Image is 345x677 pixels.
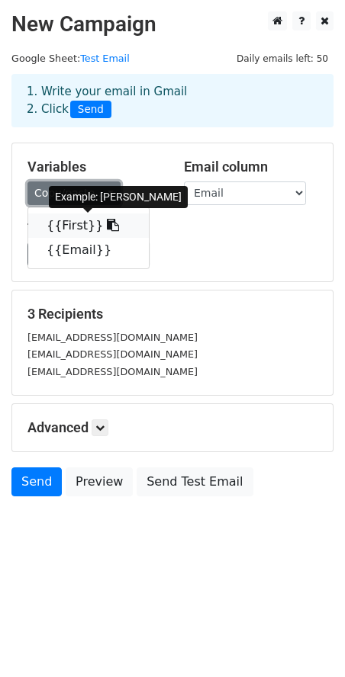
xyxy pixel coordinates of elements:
[66,467,133,496] a: Preview
[27,366,198,377] small: [EMAIL_ADDRESS][DOMAIN_NAME]
[27,306,318,322] h5: 3 Recipients
[184,159,318,175] h5: Email column
[11,53,130,64] small: Google Sheet:
[80,53,130,64] a: Test Email
[27,159,161,175] h5: Variables
[231,53,334,64] a: Daily emails left: 50
[11,467,62,496] a: Send
[11,11,334,37] h2: New Campaign
[137,467,253,496] a: Send Test Email
[231,50,334,67] span: Daily emails left: 50
[28,213,149,238] a: {{First}}
[49,186,188,208] div: Example: [PERSON_NAME]
[15,83,330,118] div: 1. Write your email in Gmail 2. Click
[27,419,318,436] h5: Advanced
[28,238,149,262] a: {{Email}}
[27,332,198,343] small: [EMAIL_ADDRESS][DOMAIN_NAME]
[27,348,198,360] small: [EMAIL_ADDRESS][DOMAIN_NAME]
[269,604,345,677] iframe: Chat Widget
[70,101,111,119] span: Send
[27,181,121,205] a: Copy/paste...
